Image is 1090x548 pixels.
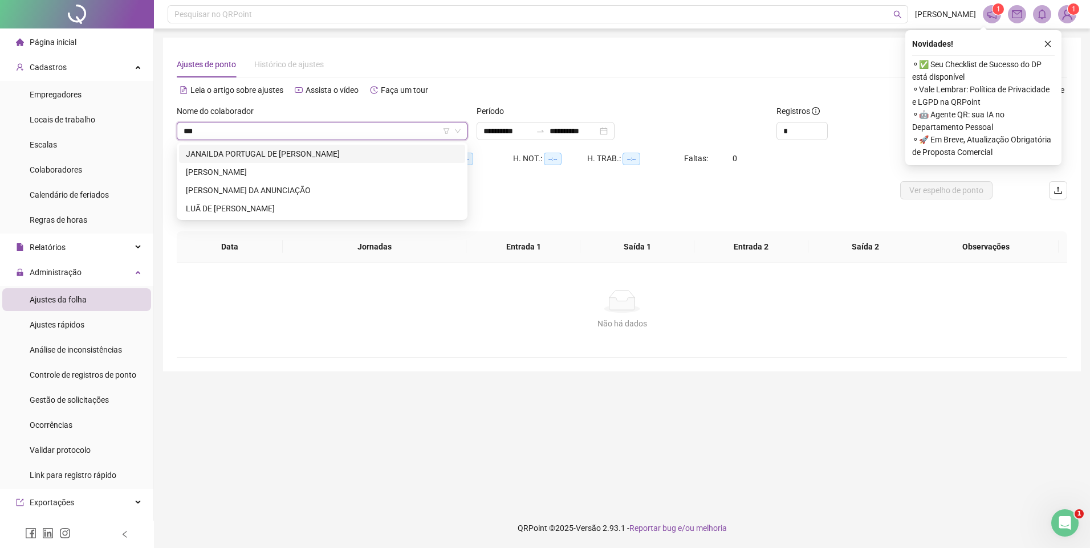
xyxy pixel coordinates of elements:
span: Colaboradores [30,165,82,174]
span: Análise de inconsistências [30,345,122,354]
iframe: Intercom live chat [1051,509,1079,537]
span: linkedin [42,527,54,539]
span: Faltas: [684,154,710,163]
span: Controle de registros de ponto [30,370,136,379]
span: Ajustes de ponto [177,60,236,69]
th: Data [177,231,283,263]
span: mail [1012,9,1022,19]
label: Período [477,105,511,117]
span: info-circle [812,107,820,115]
label: Nome do colaborador [177,105,261,117]
span: to [536,126,545,136]
span: Regras de horas [30,215,87,224]
div: H. TRAB.: [587,152,684,165]
span: Locais de trabalho [30,115,95,124]
span: Escalas [30,140,57,149]
span: Histórico de ajustes [254,60,324,69]
span: Relatórios [30,243,66,252]
div: JOAO PEDRO NUNES MEIRELES [179,163,465,181]
span: bell [1037,9,1047,19]
span: file-text [180,86,188,94]
span: notification [987,9,997,19]
span: instagram [59,527,71,539]
div: LUÃ DE [PERSON_NAME] [186,202,458,215]
span: 1 [1075,509,1084,518]
span: Administração [30,268,82,277]
th: Entrada 2 [694,231,808,263]
div: [PERSON_NAME] [186,166,458,178]
img: 89982 [1059,6,1076,23]
th: Jornadas [283,231,466,263]
span: home [16,38,24,46]
sup: Atualize o seu contato no menu Meus Dados [1068,3,1079,15]
span: history [370,86,378,94]
div: JONATHAN PAIVA DA ANUNCIAÇÃO [179,181,465,199]
span: Ocorrências [30,420,72,430]
div: H. NOT.: [513,152,587,165]
span: left [121,530,129,538]
span: close [1044,40,1052,48]
span: export [16,498,24,506]
span: Faça um tour [381,85,428,95]
button: Ver espelho de ponto [900,181,993,199]
footer: QRPoint © 2025 - 2.93.1 - [154,508,1090,548]
th: Observações [914,231,1059,263]
span: file [16,243,24,251]
span: Leia o artigo sobre ajustes [190,85,283,95]
span: lock [16,268,24,276]
span: Reportar bug e/ou melhoria [629,524,727,533]
span: ⚬ 🤖 Agente QR: sua IA no Departamento Pessoal [912,108,1055,133]
span: Empregadores [30,90,82,99]
span: user-add [16,63,24,71]
div: JANAILDA PORTUGAL DE [PERSON_NAME] [186,148,458,160]
div: LUÃ DE ARAUJO CERQUEIRA NECO [179,199,465,218]
span: upload [1054,186,1063,195]
span: Cadastros [30,63,67,72]
span: down [454,128,461,134]
span: Gestão de solicitações [30,395,109,404]
div: JANAILDA PORTUGAL DE ARAUJO [179,145,465,163]
span: Exportações [30,498,74,507]
span: search [893,10,902,19]
span: Assista o vídeo [306,85,359,95]
span: 0 [733,154,737,163]
span: Link para registro rápido [30,471,116,480]
span: 1 [1072,5,1076,13]
th: Saída 2 [808,231,922,263]
span: Versão [576,524,601,533]
sup: 1 [993,3,1004,15]
span: Ajustes rápidos [30,320,84,329]
span: 1 [997,5,1000,13]
span: youtube [295,86,303,94]
span: Página inicial [30,38,76,47]
span: --:-- [544,153,562,165]
span: --:-- [623,153,640,165]
span: ⚬ Vale Lembrar: Política de Privacidade e LGPD na QRPoint [912,83,1055,108]
div: Não há dados [190,317,1054,330]
span: Ajustes da folha [30,295,87,304]
span: ⚬ ✅ Seu Checklist de Sucesso do DP está disponível [912,58,1055,83]
span: Validar protocolo [30,445,91,455]
div: HE 3: [439,152,513,165]
th: Entrada 1 [466,231,580,263]
div: [PERSON_NAME] DA ANUNCIAÇÃO [186,184,458,197]
span: Registros [776,105,820,117]
span: Observações [923,240,1050,253]
th: Saída 1 [580,231,694,263]
span: Novidades ! [912,38,953,50]
span: [PERSON_NAME] [915,8,976,21]
span: facebook [25,527,36,539]
span: Calendário de feriados [30,190,109,199]
span: swap-right [536,126,545,136]
span: filter [443,128,450,134]
span: ⚬ 🚀 Em Breve, Atualização Obrigatória de Proposta Comercial [912,133,1055,158]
